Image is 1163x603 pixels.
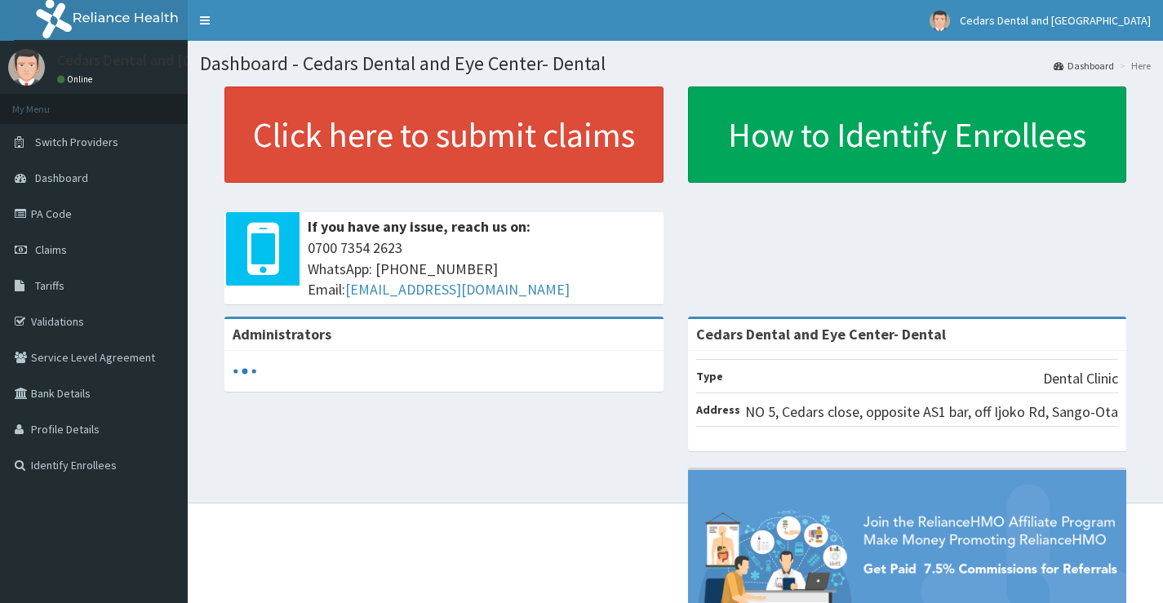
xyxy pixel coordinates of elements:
b: Administrators [233,325,331,344]
p: Dental Clinic [1043,368,1118,389]
img: User Image [8,49,45,86]
span: Claims [35,242,67,257]
strong: Cedars Dental and Eye Center- Dental [696,325,946,344]
p: NO 5, Cedars close, opposite AS1 bar, off Ijoko Rd, Sango-Ota [745,401,1118,423]
li: Here [1116,59,1151,73]
a: [EMAIL_ADDRESS][DOMAIN_NAME] [345,280,570,299]
svg: audio-loading [233,359,257,384]
b: Address [696,402,740,417]
b: Type [696,369,723,384]
img: User Image [930,11,950,31]
a: How to Identify Enrollees [688,86,1127,183]
h1: Dashboard - Cedars Dental and Eye Center- Dental [200,53,1151,74]
p: Cedars Dental and [GEOGRAPHIC_DATA] [57,53,312,68]
b: If you have any issue, reach us on: [308,217,530,236]
a: Online [57,73,96,85]
span: Dashboard [35,171,88,185]
span: Switch Providers [35,135,118,149]
a: Dashboard [1054,59,1114,73]
span: Tariffs [35,278,64,293]
span: 0700 7354 2623 WhatsApp: [PHONE_NUMBER] Email: [308,237,655,300]
span: Cedars Dental and [GEOGRAPHIC_DATA] [960,13,1151,28]
a: Click here to submit claims [224,86,664,183]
